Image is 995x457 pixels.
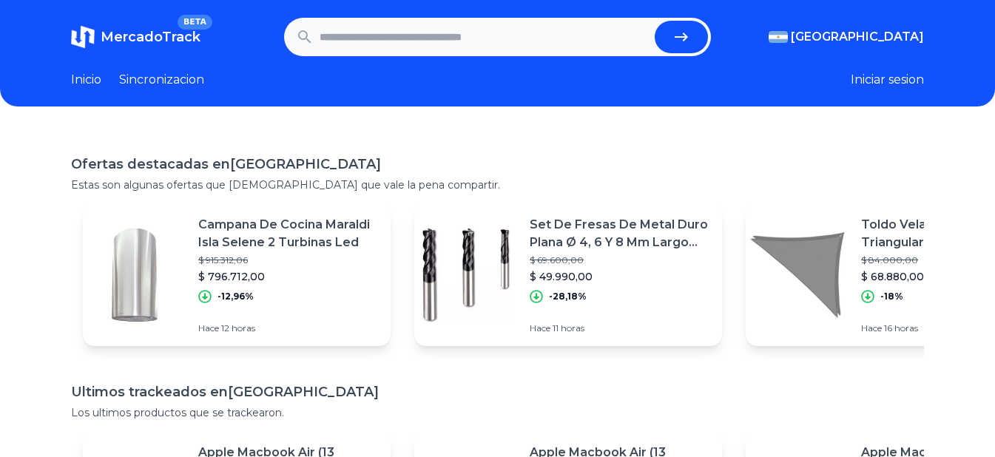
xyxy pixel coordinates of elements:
[83,223,186,327] img: Featured image
[119,71,204,89] a: Sincronizacion
[101,29,200,45] span: MercadoTrack
[71,382,924,402] h1: Ultimos trackeados en [GEOGRAPHIC_DATA]
[71,154,924,175] h1: Ofertas destacadas en [GEOGRAPHIC_DATA]
[198,269,379,284] p: $ 796.712,00
[71,71,101,89] a: Inicio
[198,322,379,334] p: Hace 12 horas
[71,177,924,192] p: Estas son algunas ofertas que [DEMOGRAPHIC_DATA] que vale la pena compartir.
[746,223,849,327] img: Featured image
[530,254,710,266] p: $ 69.600,00
[198,254,379,266] p: $ 915.312,06
[530,269,710,284] p: $ 49.990,00
[769,31,788,43] img: Argentina
[71,25,95,49] img: MercadoTrack
[851,71,924,89] button: Iniciar sesion
[178,15,212,30] span: BETA
[880,291,903,302] p: -18%
[414,204,722,346] a: Featured imageSet De Fresas De Metal Duro Plana Ø 4, 6 Y 8 Mm Largo Std.$ 69.600,00$ 49.990,00-28...
[83,204,391,346] a: Featured imageCampana De Cocina Maraldi Isla Selene 2 Turbinas Led$ 915.312,06$ 796.712,00-12,96%...
[71,405,924,420] p: Los ultimos productos que se trackearon.
[217,291,254,302] p: -12,96%
[414,223,518,327] img: Featured image
[530,322,710,334] p: Hace 11 horas
[530,216,710,251] p: Set De Fresas De Metal Duro Plana Ø 4, 6 Y 8 Mm Largo Std.
[71,25,200,49] a: MercadoTrackBETA
[791,28,924,46] span: [GEOGRAPHIC_DATA]
[549,291,587,302] p: -28,18%
[769,28,924,46] button: [GEOGRAPHIC_DATA]
[198,216,379,251] p: Campana De Cocina Maraldi Isla Selene 2 Turbinas Led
